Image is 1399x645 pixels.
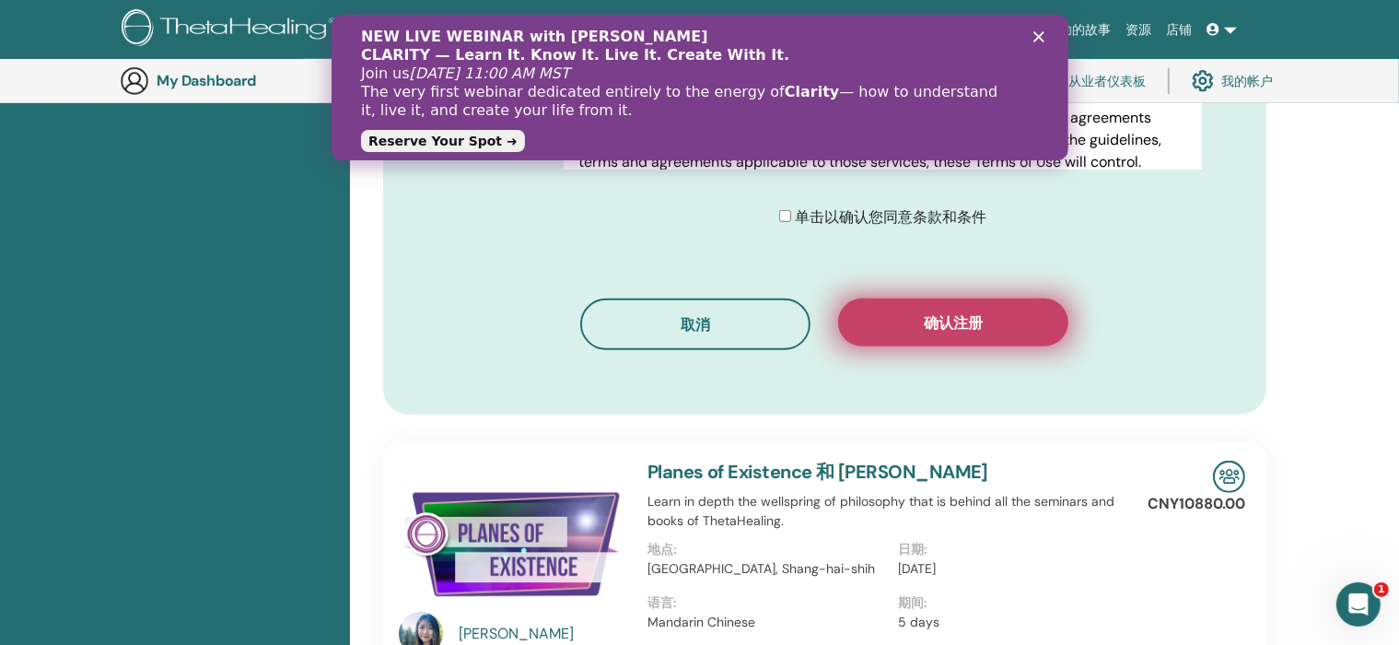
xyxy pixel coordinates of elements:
[29,115,193,137] a: Reserve Your Spot ➜
[1374,582,1389,597] span: 1
[647,593,888,613] p: 语言:
[1192,61,1273,101] a: 我的帐户
[459,623,629,645] a: [PERSON_NAME]
[120,66,149,96] img: generic-user-icon.jpg
[702,17,720,28] div: 关闭
[838,299,1068,346] button: 确认注册
[898,540,1138,559] p: 日期:
[924,313,983,333] span: 确认注册
[898,593,1138,613] p: 期间:
[157,72,341,89] h3: My Dashboard
[122,9,342,51] img: logo.png
[898,559,1138,579] p: [DATE]
[1040,13,1119,47] a: 成功的故事
[580,299,810,350] button: 取消
[1160,13,1200,47] a: 店铺
[681,315,710,334] span: 取消
[1192,65,1214,97] img: cog.svg
[1119,13,1160,47] a: 资源
[647,540,888,559] p: 地点:
[795,207,986,227] span: 单击以确认您同意条款和条件
[647,559,888,579] p: [GEOGRAPHIC_DATA], Shang-hai-shih
[647,460,988,484] a: Planes of Existence 和 [PERSON_NAME]
[647,492,1149,531] p: Learn in depth the wellspring of philosophy that is behind all the seminars and books of ThetaHea...
[1336,582,1381,627] iframe: Intercom live chat
[907,13,999,47] a: 课程和研讨会
[1213,461,1245,493] img: In-Person Seminar
[1039,61,1146,101] a: 从业者仪表板
[399,461,625,618] img: Planes of Existence
[647,613,888,632] p: Mandarin Chinese
[999,13,1040,47] a: 认证
[332,15,1068,160] iframe: Intercom live chat 横幅
[867,13,907,47] a: 关于
[453,68,507,86] b: Clarity
[898,613,1138,632] p: 5 days
[1148,493,1245,515] p: CNY10880.00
